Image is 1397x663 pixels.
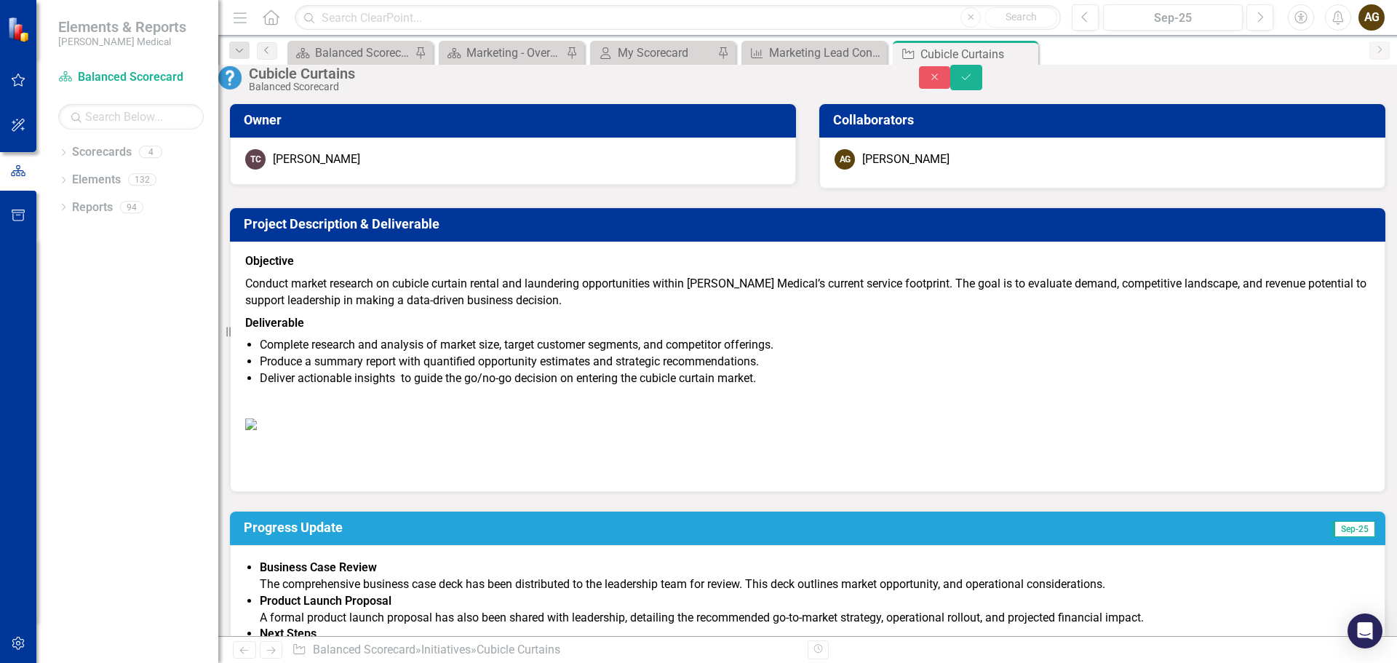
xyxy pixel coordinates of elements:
[421,643,471,656] a: Initiatives
[260,560,1370,593] p: The comprehensive business case deck has been distributed to the leadership team for review. This...
[249,65,890,82] div: Cubicle Curtains
[72,199,113,216] a: Reports
[260,560,377,574] strong: Business Case Review
[244,520,1026,535] h3: Progress Update
[128,174,156,186] div: 132
[618,44,714,62] div: My Scorecard
[442,44,562,62] a: Marketing - Overview Dashboard
[245,273,1370,312] p: Conduct market research on cubicle curtain rental and laundering opportunities within [PERSON_NAM...
[72,144,132,161] a: Scorecards
[984,7,1057,28] button: Search
[218,66,242,90] img: No Information
[292,642,797,659] div: » »
[260,337,1370,354] p: Complete research and analysis of market size, target customer segments, and competitor offerings.
[833,113,1377,127] h3: Collaborators
[920,45,1035,63] div: Cubicle Curtains
[244,217,1377,231] h3: Project Description & Deliverable
[1108,9,1238,27] div: Sep-25
[120,201,143,213] div: 94
[260,370,1370,387] p: Deliver actionable insights to guide the go/no-go decision on entering the cubicle curtain market.
[862,151,950,168] div: [PERSON_NAME]
[7,16,33,41] img: ClearPoint Strategy
[1358,4,1385,31] button: AG
[245,149,266,170] div: TC
[315,44,411,62] div: Balanced Scorecard Welcome Page
[594,44,714,62] a: My Scorecard
[260,626,1370,659] p: Awaiting feedback and alignment from leadership to move forward with final approvals and executio...
[745,44,883,62] a: Marketing Lead Conversions (YTD)
[58,69,204,86] a: Balanced Scorecard
[466,44,562,62] div: Marketing - Overview Dashboard
[273,151,360,168] div: [PERSON_NAME]
[58,104,204,130] input: Search Below...
[72,172,121,188] a: Elements
[260,627,317,640] strong: Next Steps
[260,594,391,608] strong: Product Launch Proposal
[1332,521,1375,537] span: Sep-25
[245,254,294,268] strong: Objective
[260,354,1370,370] p: Produce a summary report with quantified opportunity estimates and strategic recommendations.
[313,643,415,656] a: Balanced Scorecard
[835,149,855,170] div: AG
[245,316,304,330] strong: Deliverable
[260,593,1370,627] p: A formal product launch proposal has also been shared with leadership, detailing the recommended ...
[1103,4,1243,31] button: Sep-25
[58,18,186,36] span: Elements & Reports
[58,36,186,47] small: [PERSON_NAME] Medical
[1006,11,1037,23] span: Search
[291,44,411,62] a: Balanced Scorecard Welcome Page
[295,5,1061,31] input: Search ClearPoint...
[244,113,787,127] h3: Owner
[1348,614,1382,648] div: Open Intercom Messenger
[139,146,162,159] div: 4
[245,418,257,430] img: mceclip0%20v30.png
[249,82,890,92] div: Balanced Scorecard
[769,44,883,62] div: Marketing Lead Conversions (YTD)
[477,643,560,656] div: Cubicle Curtains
